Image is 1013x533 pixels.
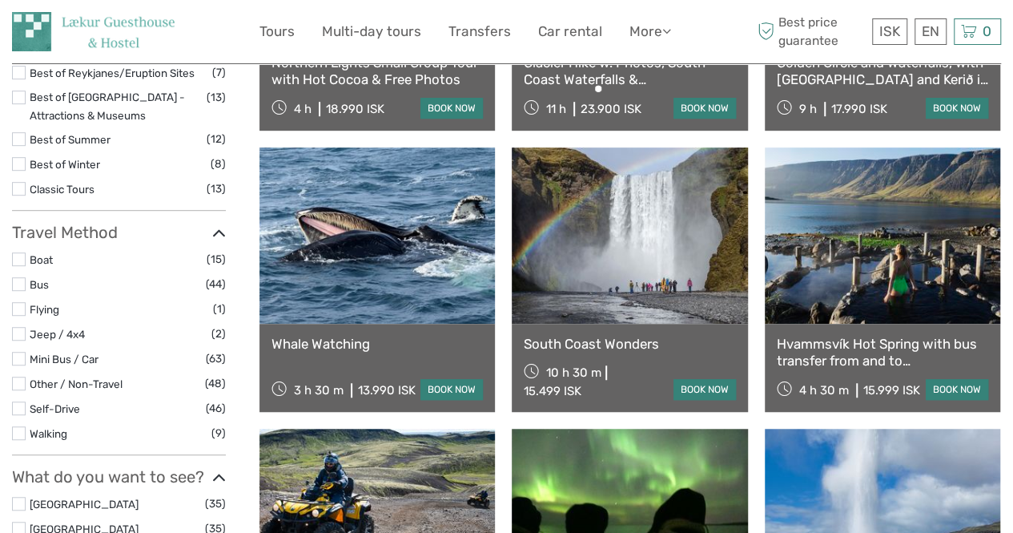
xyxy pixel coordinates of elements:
span: (15) [207,250,226,269]
p: We're away right now. Please check back later! [22,28,181,41]
span: (12) [207,130,226,148]
div: 15.999 ISK [863,383,920,398]
a: Best of Summer [30,133,111,146]
a: Flying [30,303,59,316]
span: (9) [211,424,226,442]
span: 0 [980,23,994,39]
a: Boat [30,253,53,266]
span: (35) [205,495,226,513]
span: 11 h [546,102,566,116]
div: 18.990 ISK [326,102,384,116]
span: (8) [211,155,226,173]
a: book now [420,98,483,119]
span: (2) [211,325,226,343]
h3: What do you want to see? [12,467,226,487]
a: Jeep / 4x4 [30,328,85,341]
a: book now [926,379,988,400]
a: Mini Bus / Car [30,353,98,365]
a: Whale Watching [271,336,483,352]
span: (1) [213,300,226,318]
a: Best of [GEOGRAPHIC_DATA] - Attractions & Museums [30,91,185,122]
span: 4 h 30 m [799,383,849,398]
a: Classic Tours [30,183,94,196]
a: [GEOGRAPHIC_DATA] [30,498,139,511]
a: Car rental [538,20,602,43]
span: (7) [212,63,226,82]
span: Best price guarantee [754,14,868,49]
img: 1393-ab20600c-628f-4394-a375-2f00fb33ce06_logo_small.jpg [12,12,175,51]
a: book now [926,98,988,119]
a: book now [673,379,736,400]
a: Tours [259,20,295,43]
div: 23.900 ISK [581,102,641,116]
a: South Coast Wonders [524,336,735,352]
a: Golden Circle and Waterfalls, with [GEOGRAPHIC_DATA] and Kerið in small group [777,55,988,87]
button: Open LiveChat chat widget [184,25,203,44]
a: Other / Non-Travel [30,378,123,390]
a: Best of Winter [30,158,100,171]
a: More [629,20,671,43]
span: (44) [206,275,226,293]
span: (63) [206,349,226,368]
span: 4 h [294,102,312,116]
a: book now [420,379,483,400]
a: Self-Drive [30,402,80,415]
a: Northern Lights Small Group Tour with Hot Cocoa & Free Photos [271,55,483,87]
a: Best of Reykjanes/Eruption Sites [30,67,195,79]
a: Walking [30,427,67,440]
div: 15.499 ISK [524,384,581,398]
div: EN [915,18,947,45]
h3: Travel Method [12,223,226,242]
span: (46) [206,399,226,418]
span: ISK [879,23,900,39]
a: Transfers [448,20,511,43]
div: 17.990 ISK [831,102,887,116]
span: 9 h [799,102,817,116]
span: (13) [207,88,226,107]
span: 10 h 30 m [546,365,601,380]
div: 13.990 ISK [358,383,416,398]
span: (48) [205,374,226,393]
a: Hvammsvík Hot Spring with bus transfer from and to [GEOGRAPHIC_DATA] [777,336,988,369]
a: Multi-day tours [322,20,421,43]
span: 3 h 30 m [294,383,344,398]
span: (13) [207,180,226,198]
a: Bus [30,278,49,291]
a: book now [673,98,736,119]
a: Glacier Hike w. Photos, South Coast Waterfalls & [GEOGRAPHIC_DATA] [524,55,735,87]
